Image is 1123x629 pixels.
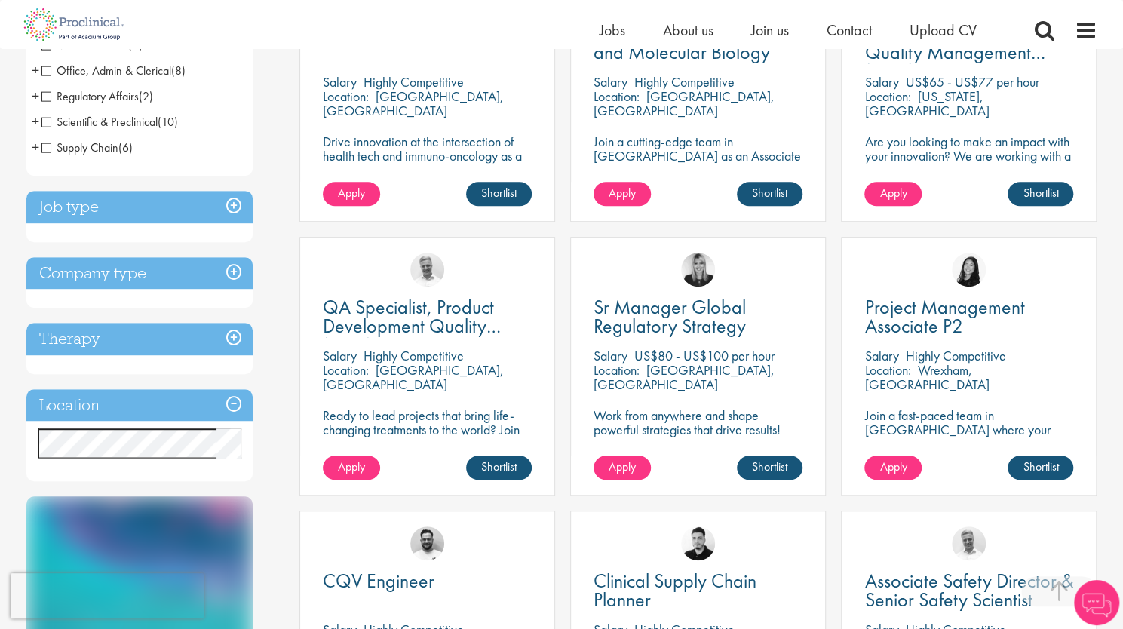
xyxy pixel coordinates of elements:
a: Apply [323,182,380,206]
img: Joshua Bye [410,253,444,287]
a: Project Management Associate P2 [864,298,1073,336]
a: Sr Manager Global Regulatory Strategy [594,298,802,336]
span: Location: [864,361,910,379]
span: (6) [118,140,133,155]
p: Work from anywhere and shape powerful strategies that drive results! Enjoy the freedom of remote ... [594,408,802,480]
span: Salary [594,347,627,364]
span: (2) [139,88,153,104]
span: Apply [609,185,636,201]
p: Ready to lead projects that bring life-changing treatments to the world? Join our client at the f... [323,408,532,480]
a: Jobs [600,20,625,40]
a: Shortlist [737,456,802,480]
span: Apply [879,459,907,474]
img: Joshua Bye [952,526,986,560]
span: Supply Chain [41,140,118,155]
p: [GEOGRAPHIC_DATA], [GEOGRAPHIC_DATA] [323,87,504,119]
span: Location: [594,87,640,105]
p: Are you looking to make an impact with your innovation? We are working with a well-established ph... [864,134,1073,206]
h3: Job type [26,191,253,223]
span: + [32,110,39,133]
span: Salary [594,73,627,91]
span: Regulatory Affairs [41,88,153,104]
a: About us [663,20,713,40]
p: Highly Competitive [905,347,1005,364]
img: Janelle Jones [681,253,715,287]
span: Global Development Quality Management (GCP) [864,20,1045,84]
span: Associate Safety Director & Senior Safety Scientist [864,568,1073,612]
span: Office, Admin & Clerical [41,63,171,78]
span: QA Specialist, Product Development Quality (PDQ) [323,294,501,357]
a: Clinical Supply Chain Planner [594,572,802,609]
span: Salary [864,73,898,91]
h3: Therapy [26,323,253,355]
a: Apply [323,456,380,480]
img: Anderson Maldonado [681,526,715,560]
span: Salary [323,73,357,91]
span: (8) [171,63,186,78]
p: Join a fast-paced team in [GEOGRAPHIC_DATA] where your project skills and scientific savvy drive ... [864,408,1073,480]
span: Supply Chain [41,140,133,155]
span: + [32,136,39,158]
p: [GEOGRAPHIC_DATA], [GEOGRAPHIC_DATA] [323,361,504,393]
a: Associate Scientist II, Call and Molecular Biology [594,24,802,62]
p: Drive innovation at the intersection of health tech and immuno-oncology as a Product Manager shap... [323,134,532,206]
img: Emile De Beer [410,526,444,560]
a: Upload CV [910,20,977,40]
img: Chatbot [1074,580,1119,625]
p: Highly Competitive [364,347,464,364]
a: Apply [864,456,922,480]
h3: Company type [26,257,253,290]
iframe: reCAPTCHA [11,573,204,618]
a: CQV Engineer [323,572,532,591]
a: Shortlist [737,182,802,206]
span: Join us [751,20,789,40]
img: Numhom Sudsok [952,253,986,287]
a: Apply [864,182,922,206]
span: Office, Admin & Clerical [41,63,186,78]
span: Location: [323,87,369,105]
p: [US_STATE], [GEOGRAPHIC_DATA] [864,87,989,119]
a: Contact [827,20,872,40]
span: Clinical Supply Chain Planner [594,568,756,612]
span: Apply [609,459,636,474]
a: QA Specialist, Product Development Quality (PDQ) [323,298,532,336]
span: Apply [338,459,365,474]
span: + [32,84,39,107]
p: [GEOGRAPHIC_DATA], [GEOGRAPHIC_DATA] [594,87,775,119]
span: Regulatory Affairs [41,88,139,104]
span: Salary [864,347,898,364]
p: Wrexham, [GEOGRAPHIC_DATA] [864,361,989,393]
p: Highly Competitive [364,73,464,91]
span: Salary [323,347,357,364]
h3: Location [26,389,253,422]
span: Apply [338,185,365,201]
p: US$65 - US$77 per hour [905,73,1039,91]
p: Highly Competitive [634,73,735,91]
a: Apply [594,182,651,206]
a: Global Development Quality Management (GCP) [864,24,1073,62]
p: Join a cutting-edge team in [GEOGRAPHIC_DATA] as an Associate Scientist II and help shape the fut... [594,134,802,206]
span: + [32,59,39,81]
span: Location: [594,361,640,379]
span: Location: [323,361,369,379]
span: Scientific & Preclinical [41,114,158,130]
span: CQV Engineer [323,568,434,594]
span: (10) [158,114,178,130]
span: Apply [879,185,907,201]
a: Shortlist [466,182,532,206]
p: US$80 - US$100 per hour [634,347,775,364]
a: Apply [594,456,651,480]
span: Project Management Associate P2 [864,294,1024,339]
a: Shortlist [1008,456,1073,480]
